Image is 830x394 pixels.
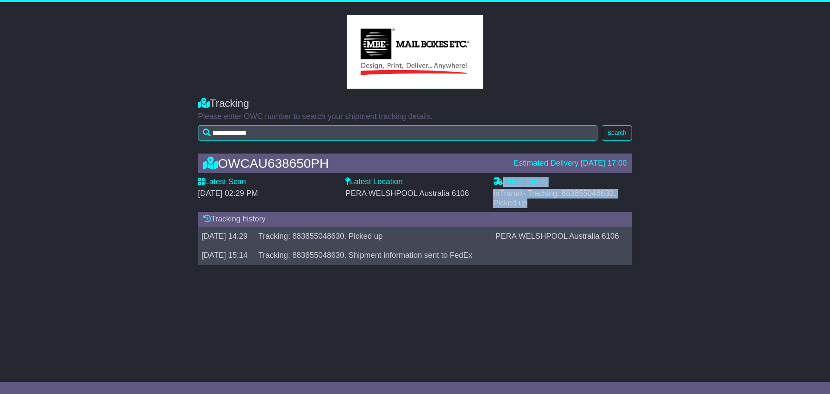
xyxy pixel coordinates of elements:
span: InTransit [493,189,616,207]
td: PERA WELSHPOOL Australia 6106 [492,227,632,246]
div: Tracking [198,97,632,110]
button: Search [602,125,632,141]
td: Tracking: 883855048630. Picked up [255,227,492,246]
div: Estimated Delivery [DATE] 17:00 [514,159,627,168]
img: GetCustomerLogo [347,15,483,89]
td: [DATE] 14:29 [198,227,255,246]
label: Latest Scan [198,177,246,187]
div: OWCAU638650PH [199,156,509,170]
span: [DATE] 02:29 PM [198,189,258,198]
span: PERA WELSHPOOL Australia 6106 [345,189,469,198]
label: Latest Status [493,177,549,187]
label: Latest Location [345,177,402,187]
td: [DATE] 15:14 [198,246,255,265]
p: Please enter OWC number to search your shipment tracking details. [198,112,632,122]
div: Tracking history [198,212,632,227]
span: - Tracking: 883855048630. Picked up [493,189,616,207]
td: Tracking: 883855048630. Shipment information sent to FedEx [255,246,492,265]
